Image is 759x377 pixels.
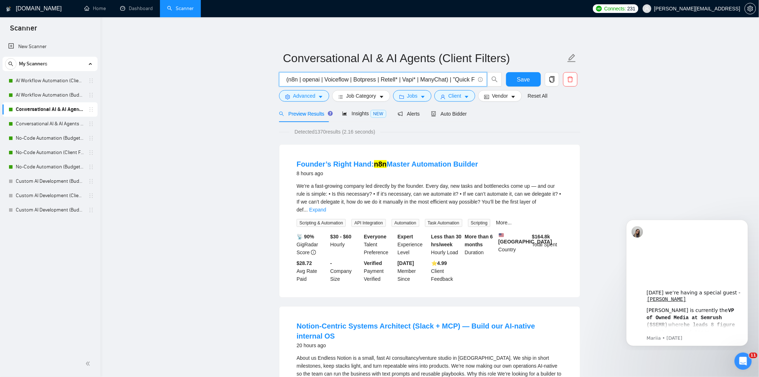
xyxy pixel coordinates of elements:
[431,234,462,247] b: Less than 30 hrs/week
[431,111,467,117] span: Auto Bidder
[407,92,418,100] span: Jobs
[297,182,563,214] div: We’re a fast-growing company led directly by the founder. Every day, new tasks and bottlenecks co...
[749,353,758,358] span: 11
[16,88,84,102] a: AI Workflow Automation (Budget Filters)
[297,341,563,350] div: 20 hours ago
[342,111,347,116] span: area-chart
[374,160,387,168] mark: n8n
[16,160,84,174] a: No-Code Automation (Budget Filters W4, Aug)
[396,233,430,256] div: Experience Level
[85,360,93,367] span: double-left
[420,94,425,99] span: caret-down
[745,3,756,14] button: setting
[120,5,153,11] a: dashboardDashboard
[531,233,564,256] div: Total Spent
[517,75,530,84] span: Save
[745,6,756,11] a: setting
[604,5,626,13] span: Connects:
[16,74,84,88] a: AI Workflow Automation (Client Filters)
[616,213,759,350] iframe: Intercom notifications message
[478,77,483,82] span: info-circle
[88,135,94,141] span: holder
[465,234,493,247] b: More than 6 months
[627,5,635,13] span: 231
[88,207,94,213] span: holder
[297,260,312,266] b: $28.72
[84,5,106,11] a: homeHome
[338,94,343,99] span: bars
[297,160,478,168] a: Founder’s Right Hand:n8nMaster Automation Builder
[16,117,84,131] a: Conversational AI & AI Agents (Budget Filters)
[16,131,84,145] a: No-Code Automation (Budget Filters)
[285,94,290,99] span: setting
[434,90,475,102] button: userClientcaret-down
[283,75,475,84] input: Search Freelance Jobs...
[297,234,314,239] b: 📡 90%
[499,233,552,245] b: [GEOGRAPHIC_DATA]
[88,107,94,112] span: holder
[329,259,363,283] div: Company Size
[3,57,98,217] li: My Scanners
[293,92,315,100] span: Advanced
[279,111,284,116] span: search
[396,259,430,283] div: Member Since
[379,94,384,99] span: caret-down
[478,90,522,102] button: idcardVendorcaret-down
[4,23,43,38] span: Scanner
[16,188,84,203] a: Custom AI Development (Client Filters)
[392,219,419,227] span: Automation
[431,260,447,266] b: ⭐️ 4.99
[484,94,489,99] span: idcard
[88,121,94,127] span: holder
[448,92,461,100] span: Client
[330,234,352,239] b: $30 - $60
[528,92,547,100] a: Reset All
[363,259,396,283] div: Payment Verified
[346,92,376,100] span: Job Category
[431,111,436,116] span: robot
[309,207,326,213] a: Expand
[425,219,462,227] span: Task Automation
[88,178,94,184] span: holder
[397,234,413,239] b: Expert
[496,220,512,225] a: More...
[88,164,94,170] span: holder
[430,259,463,283] div: Client Feedback
[545,72,559,87] button: copy
[3,39,98,54] li: New Scanner
[330,260,332,266] b: -
[311,250,316,255] span: info-circle
[440,94,445,99] span: user
[88,193,94,199] span: holder
[342,111,386,116] span: Insights
[16,174,84,188] a: Custom AI Development (Budget Filter)
[352,219,386,227] span: API Integration
[297,322,535,340] a: Notion-Centric Systems Architect (Slack + MCP) — Build our AI-native internal OS
[327,110,334,117] div: Tooltip anchor
[88,150,94,155] span: holder
[487,72,502,87] button: search
[363,233,396,256] div: Talent Preference
[506,72,541,87] button: Save
[279,111,331,117] span: Preview Results
[563,72,577,87] button: delete
[511,94,516,99] span: caret-down
[8,39,92,54] a: New Scanner
[329,233,363,256] div: Hourly
[399,94,404,99] span: folder
[596,6,602,11] img: upwork-logo.png
[5,61,16,66] span: search
[371,110,386,118] span: NEW
[16,145,84,160] a: No-Code Automation (Client Filters)
[393,90,432,102] button: folderJobscaret-down
[295,259,329,283] div: Avg Rate Paid
[295,233,329,256] div: GigRadar Score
